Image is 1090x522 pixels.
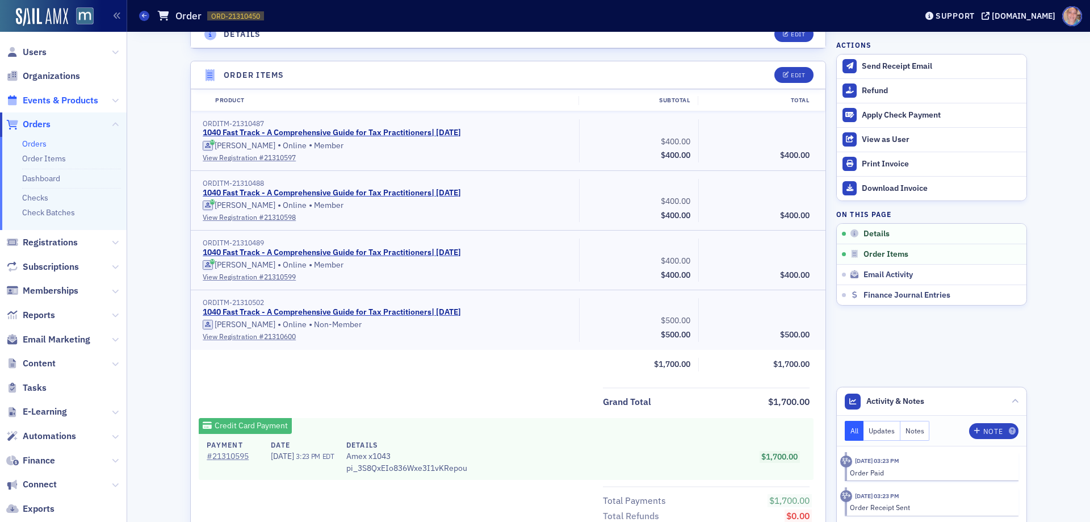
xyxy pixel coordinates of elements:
span: • [309,140,312,151]
a: [PERSON_NAME] [203,260,275,270]
a: Memberships [6,285,78,297]
div: [PERSON_NAME] [215,260,275,270]
a: View Registration #21310600 [203,331,571,341]
span: Exports [23,503,54,515]
span: Events & Products [23,94,98,107]
h4: Date [271,440,334,450]
span: Profile [1062,6,1082,26]
a: Email Marketing [6,333,90,346]
a: [PERSON_NAME] [203,320,275,330]
a: View Registration #21310598 [203,212,571,222]
span: • [278,260,281,271]
span: Activity & Notes [866,395,924,407]
span: ORD-21310450 [211,11,260,21]
div: ORDITM-21310488 [203,179,571,187]
span: $500.00 [661,315,690,325]
span: Tasks [23,382,47,394]
div: Order Receipt Sent [850,502,1011,512]
a: SailAMX [16,8,68,26]
div: pi_3S8QxEIo836Wxe3I1vKRepou [346,440,467,474]
div: Order Paid [850,467,1011,478]
div: ORDITM-21310489 [203,239,571,247]
span: Email Activity [863,270,913,280]
span: $1,700.00 [773,359,810,369]
a: [PERSON_NAME] [203,141,275,151]
div: Edit [791,72,805,78]
div: Apply Check Payment [862,110,1021,120]
time: 9/17/2025 03:23 PM [855,492,899,500]
a: [PERSON_NAME] [203,201,275,211]
a: Connect [6,478,57,491]
div: Credit Card Payment [199,418,292,434]
button: [DOMAIN_NAME] [982,12,1059,20]
a: Registrations [6,236,78,249]
span: E-Learning [23,406,67,418]
div: Refund [862,86,1021,96]
div: [PERSON_NAME] [215,201,275,211]
div: Product [207,96,578,105]
span: Subscriptions [23,261,79,273]
span: Users [23,46,47,59]
span: $1,700.00 [768,396,810,407]
a: Order Items [22,153,66,164]
h4: Payment [207,440,259,450]
span: Details [863,229,890,239]
span: Finance [23,454,55,467]
span: $500.00 [661,329,690,340]
h4: Details [224,28,261,40]
h4: Order Items [224,69,284,81]
button: All [845,421,864,441]
button: View as User [837,127,1026,152]
span: • [278,200,281,211]
span: [DATE] [271,451,296,461]
div: Activity [840,456,852,467]
span: $1,700.00 [761,452,798,462]
span: Content [23,357,56,370]
div: Print Invoice [862,159,1021,169]
a: View Registration #21310599 [203,272,571,282]
span: Orders [23,118,51,131]
a: Checks [22,193,48,203]
div: Send Receipt Email [862,61,1021,72]
div: Online Member [203,140,571,151]
button: Note [969,423,1018,439]
button: Edit [774,26,814,42]
a: Orders [6,118,51,131]
a: Tasks [6,382,47,394]
span: Email Marketing [23,333,90,346]
a: 1040 Fast Track - A Comprehensive Guide for Tax Practitioners| [DATE] [203,248,461,258]
span: • [278,140,281,151]
span: EDT [320,452,334,461]
a: #21310595 [207,450,259,462]
span: $400.00 [780,150,810,160]
div: Grand Total [603,395,651,409]
span: $500.00 [780,329,810,340]
a: Automations [6,430,76,442]
span: $400.00 [661,150,690,160]
button: Refund [837,78,1026,103]
div: [PERSON_NAME] [215,141,275,151]
img: SailAMX [76,7,94,25]
span: • [278,319,281,331]
div: Online Member [203,200,571,211]
span: Memberships [23,285,78,297]
h4: Details [346,440,467,450]
a: Finance [6,454,55,467]
span: $400.00 [780,210,810,220]
div: ORDITM-21310502 [203,298,571,307]
div: ORDITM-21310487 [203,119,571,128]
a: Content [6,357,56,370]
span: Total Payments [603,494,670,508]
span: $1,700.00 [654,359,690,369]
a: View Homepage [68,7,94,27]
h4: On this page [836,209,1027,219]
button: Edit [774,67,814,83]
span: Order Items [863,249,908,260]
div: Subtotal [578,96,698,105]
button: Apply Check Payment [837,103,1026,127]
span: $400.00 [661,256,690,266]
span: • [309,319,312,331]
span: Connect [23,478,57,491]
h4: Actions [836,40,871,50]
span: Reports [23,309,55,321]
